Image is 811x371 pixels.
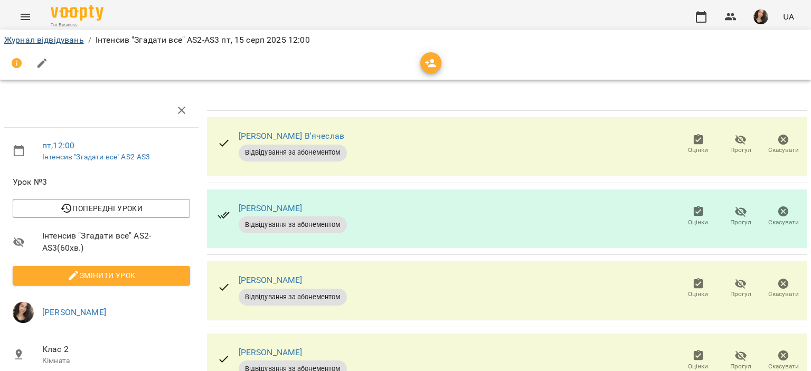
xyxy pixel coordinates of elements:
[13,176,190,188] span: Урок №3
[768,290,799,299] span: Скасувати
[762,274,805,303] button: Скасувати
[688,290,708,299] span: Оцінки
[13,266,190,285] button: Змінити урок
[779,7,798,26] button: UA
[730,290,751,299] span: Прогул
[239,347,303,357] a: [PERSON_NAME]
[42,230,190,254] span: Інтенсив "Згадати все" AS2-AS3 ( 60 хв. )
[762,202,805,231] button: Скасувати
[13,199,190,218] button: Попередні уроки
[4,35,84,45] a: Журнал відвідувань
[768,146,799,155] span: Скасувати
[239,203,303,213] a: [PERSON_NAME]
[88,34,91,46] li: /
[688,146,708,155] span: Оцінки
[13,4,38,30] button: Menu
[239,148,347,157] span: Відвідування за абонементом
[768,218,799,227] span: Скасувати
[783,11,794,22] span: UA
[51,22,103,28] span: For Business
[239,275,303,285] a: [PERSON_NAME]
[21,202,182,215] span: Попередні уроки
[42,140,74,150] a: пт , 12:00
[42,343,190,356] span: Клас 2
[42,307,106,317] a: [PERSON_NAME]
[753,9,768,24] img: af1f68b2e62f557a8ede8df23d2b6d50.jpg
[677,202,720,231] button: Оцінки
[730,362,751,371] span: Прогул
[677,274,720,303] button: Оцінки
[239,131,344,141] a: [PERSON_NAME] В'ячеслав
[239,292,347,302] span: Відвідування за абонементом
[688,362,708,371] span: Оцінки
[96,34,310,46] p: Інтенсив "Згадати все" AS2-AS3 пт, 15 серп 2025 12:00
[768,362,799,371] span: Скасувати
[13,302,34,323] img: af1f68b2e62f557a8ede8df23d2b6d50.jpg
[720,202,762,231] button: Прогул
[720,130,762,159] button: Прогул
[42,153,150,161] a: Інтенсив "Згадати все" AS2-AS3
[42,356,190,366] p: Кімната
[4,34,807,46] nav: breadcrumb
[677,130,720,159] button: Оцінки
[21,269,182,282] span: Змінити урок
[51,5,103,21] img: Voopty Logo
[730,218,751,227] span: Прогул
[720,274,762,303] button: Прогул
[762,130,805,159] button: Скасувати
[239,220,347,230] span: Відвідування за абонементом
[730,146,751,155] span: Прогул
[688,218,708,227] span: Оцінки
